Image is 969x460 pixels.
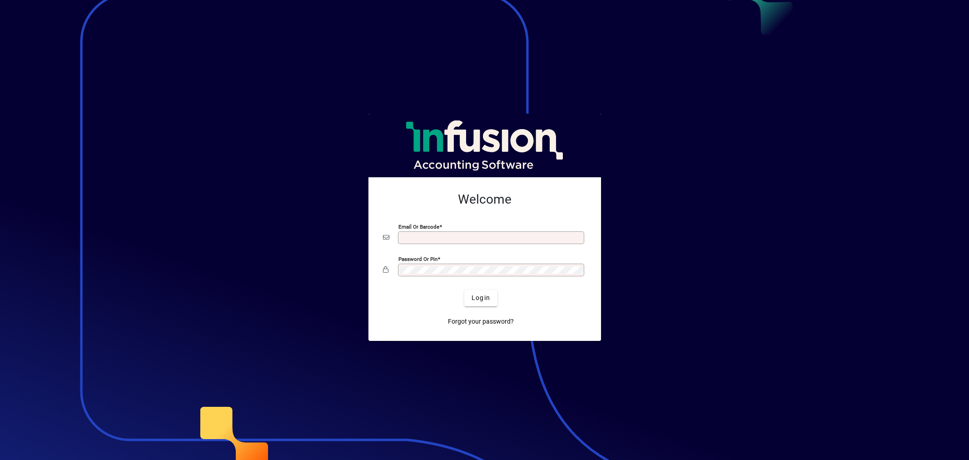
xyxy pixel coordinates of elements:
[472,293,490,303] span: Login
[448,317,514,326] span: Forgot your password?
[398,223,439,230] mat-label: Email or Barcode
[464,290,497,306] button: Login
[383,192,586,207] h2: Welcome
[398,255,437,262] mat-label: Password or Pin
[444,314,517,330] a: Forgot your password?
